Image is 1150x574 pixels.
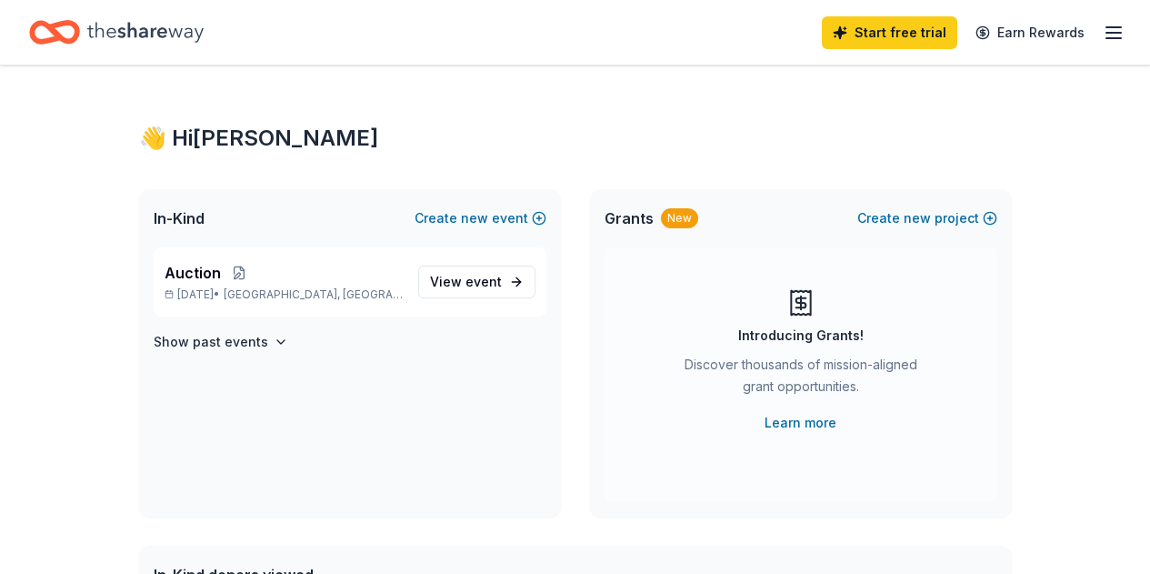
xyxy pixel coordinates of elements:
p: [DATE] • [165,287,404,302]
a: Start free trial [822,16,957,49]
div: Introducing Grants! [738,325,864,347]
button: Createnewevent [415,207,546,229]
span: event [465,274,502,289]
span: Grants [605,207,654,229]
span: Auction [165,262,221,284]
div: Discover thousands of mission-aligned grant opportunities. [677,354,925,405]
div: New [661,208,698,228]
div: 👋 Hi [PERSON_NAME] [139,124,1012,153]
a: View event [418,266,535,298]
span: new [904,207,931,229]
a: Learn more [765,412,836,434]
span: View [430,271,502,293]
button: Createnewproject [857,207,997,229]
a: Earn Rewards [965,16,1095,49]
button: Show past events [154,331,288,353]
h4: Show past events [154,331,268,353]
span: new [461,207,488,229]
span: [GEOGRAPHIC_DATA], [GEOGRAPHIC_DATA] [224,287,403,302]
a: Home [29,11,204,54]
span: In-Kind [154,207,205,229]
